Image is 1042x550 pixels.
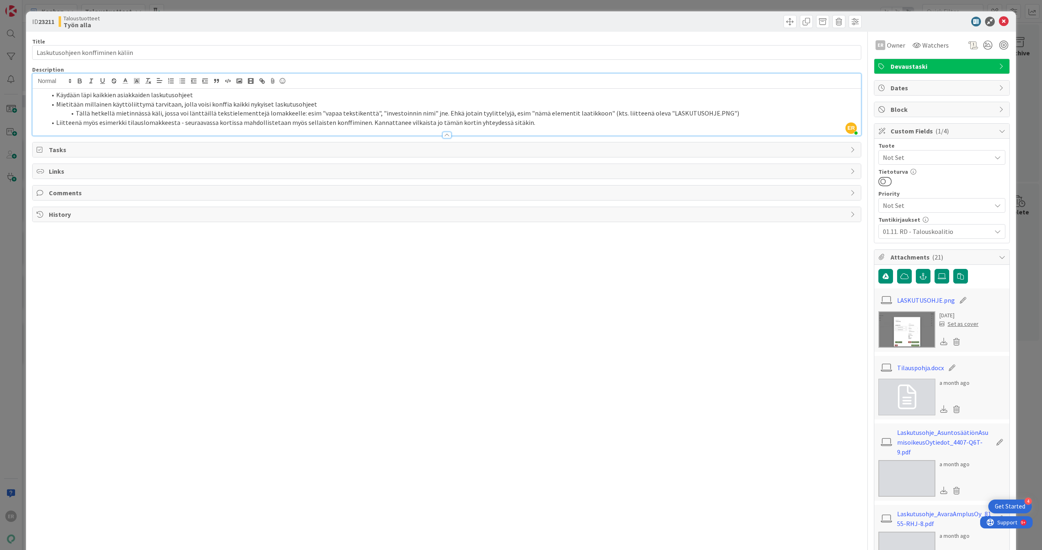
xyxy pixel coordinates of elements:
[38,17,55,26] b: 23211
[939,311,979,320] div: [DATE]
[883,152,987,163] span: Not Set
[49,145,846,155] span: Tasks
[32,45,861,60] input: type card name here...
[939,379,970,387] div: a month ago
[63,15,100,22] span: Taloustuotteet
[41,3,45,10] div: 9+
[883,226,987,237] span: 01.11. RD - Talouskoalitio
[876,40,885,50] div: ER
[939,532,970,540] div: a month ago
[939,336,948,347] div: Download
[891,61,995,71] span: Devaustaski
[32,17,55,26] span: ID
[883,200,987,211] span: Not Set
[887,40,905,50] span: Owner
[1024,498,1032,505] div: 4
[988,500,1032,513] div: Open Get Started checklist, remaining modules: 4
[939,485,948,496] div: Download
[49,210,846,219] span: History
[878,191,1005,196] div: Priority
[891,126,995,136] span: Custom Fields
[891,105,995,114] span: Block
[17,1,37,11] span: Support
[878,169,1005,175] div: Tietoturva
[46,100,857,109] li: Mietitään millainen käyttöliittymä tarvitaan, jolla voisi konffia kaikki nykyiset laskutusohjeet
[878,217,1005,223] div: Tuntikirjaukset
[46,109,857,118] li: Tällä hetkellä mietinnässä käli, jossa voi länttäillä tekstielementtejä lomakkeelle: esim "vapaa ...
[939,460,970,469] div: a month ago
[897,363,944,373] a: Tilauspohja.docx
[897,295,955,305] a: LASKUTUSOHJE.png
[46,118,857,127] li: Liitteenä myös esimerkki tilauslomakkeesta - seuraavassa kortissa mahdollistetaan myös sellaisten...
[897,428,992,457] a: Laskutusohje_AsuntosäätiönAsumisoikeusOytiedot_4407-Q6T-9.pdf
[49,166,846,176] span: Links
[995,502,1025,511] div: Get Started
[897,509,992,528] a: Laskutusohje_AvaraAmplusOy_8155-RHJ-8.pdf
[922,40,949,50] span: Watchers
[939,404,948,415] div: Download
[32,38,45,45] label: Title
[63,22,100,28] b: Työn alla
[939,320,979,328] div: Set as cover
[935,127,949,135] span: ( 1/4 )
[32,66,64,73] span: Description
[845,122,857,134] span: ER
[891,83,995,93] span: Dates
[932,253,943,261] span: ( 21 )
[49,188,846,198] span: Comments
[46,90,857,100] li: Käydään läpi kaikkien asiakkaiden laskutusohjeet
[891,252,995,262] span: Attachments
[878,143,1005,148] div: Tuote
